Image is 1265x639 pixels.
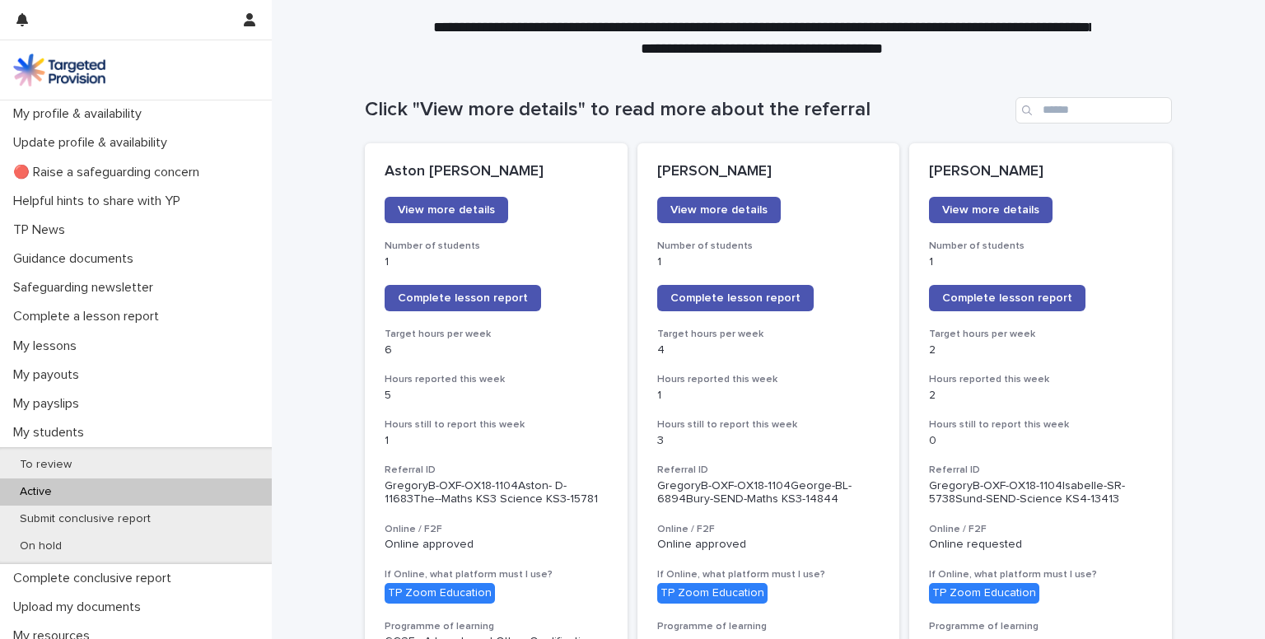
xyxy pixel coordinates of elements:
[385,240,608,253] h3: Number of students
[929,434,1152,448] p: 0
[7,135,180,151] p: Update profile & availability
[657,197,781,223] a: View more details
[7,194,194,209] p: Helpful hints to share with YP
[657,523,880,536] h3: Online / F2F
[929,464,1152,477] h3: Referral ID
[385,328,608,341] h3: Target hours per week
[7,280,166,296] p: Safeguarding newsletter
[1015,97,1172,124] input: Search
[7,251,147,267] p: Guidance documents
[942,292,1072,304] span: Complete lesson report
[398,204,495,216] span: View more details
[929,285,1085,311] a: Complete lesson report
[13,54,105,86] img: M5nRWzHhSzIhMunXDL62
[385,255,608,269] p: 1
[385,389,608,403] p: 5
[7,396,92,412] p: My payslips
[7,338,90,354] p: My lessons
[657,418,880,431] h3: Hours still to report this week
[385,373,608,386] h3: Hours reported this week
[929,523,1152,536] h3: Online / F2F
[657,434,880,448] p: 3
[385,285,541,311] a: Complete lesson report
[657,163,880,181] p: [PERSON_NAME]
[385,479,608,507] p: GregoryB-OXF-OX18-1104Aston- D-11683The--Maths KS3 Science KS3-15781
[7,599,154,615] p: Upload my documents
[929,197,1053,223] a: View more details
[398,292,528,304] span: Complete lesson report
[385,434,608,448] p: 1
[385,163,608,181] p: Aston [PERSON_NAME]
[385,418,608,431] h3: Hours still to report this week
[929,583,1039,604] div: TP Zoom Education
[929,328,1152,341] h3: Target hours per week
[7,222,78,238] p: TP News
[929,620,1152,633] h3: Programme of learning
[670,204,768,216] span: View more details
[385,523,608,536] h3: Online / F2F
[657,479,880,507] p: GregoryB-OXF-OX18-1104George-BL-6894Bury-SEND-Maths KS3-14844
[657,328,880,341] h3: Target hours per week
[7,425,97,441] p: My students
[929,373,1152,386] h3: Hours reported this week
[7,165,212,180] p: 🔴 Raise a safeguarding concern
[657,464,880,477] h3: Referral ID
[657,343,880,357] p: 4
[929,479,1152,507] p: GregoryB-OXF-OX18-1104Isabelle-SR-5738Sund-SEND-Science KS4-13413
[385,464,608,477] h3: Referral ID
[670,292,801,304] span: Complete lesson report
[7,512,164,526] p: Submit conclusive report
[929,343,1152,357] p: 2
[657,583,768,604] div: TP Zoom Education
[657,373,880,386] h3: Hours reported this week
[929,163,1152,181] p: [PERSON_NAME]
[657,389,880,403] p: 1
[385,568,608,581] h3: If Online, what platform must I use?
[385,197,508,223] a: View more details
[929,568,1152,581] h3: If Online, what platform must I use?
[657,285,814,311] a: Complete lesson report
[657,538,880,552] p: Online approved
[7,571,184,586] p: Complete conclusive report
[657,568,880,581] h3: If Online, what platform must I use?
[929,389,1152,403] p: 2
[7,458,85,472] p: To review
[657,620,880,633] h3: Programme of learning
[657,240,880,253] h3: Number of students
[385,538,608,552] p: Online approved
[7,106,155,122] p: My profile & availability
[657,255,880,269] p: 1
[7,367,92,383] p: My payouts
[929,255,1152,269] p: 1
[7,485,65,499] p: Active
[942,204,1039,216] span: View more details
[929,418,1152,431] h3: Hours still to report this week
[385,583,495,604] div: TP Zoom Education
[929,538,1152,552] p: Online requested
[385,343,608,357] p: 6
[365,98,1009,122] h1: Click "View more details" to read more about the referral
[929,240,1152,253] h3: Number of students
[7,309,172,324] p: Complete a lesson report
[7,539,75,553] p: On hold
[385,620,608,633] h3: Programme of learning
